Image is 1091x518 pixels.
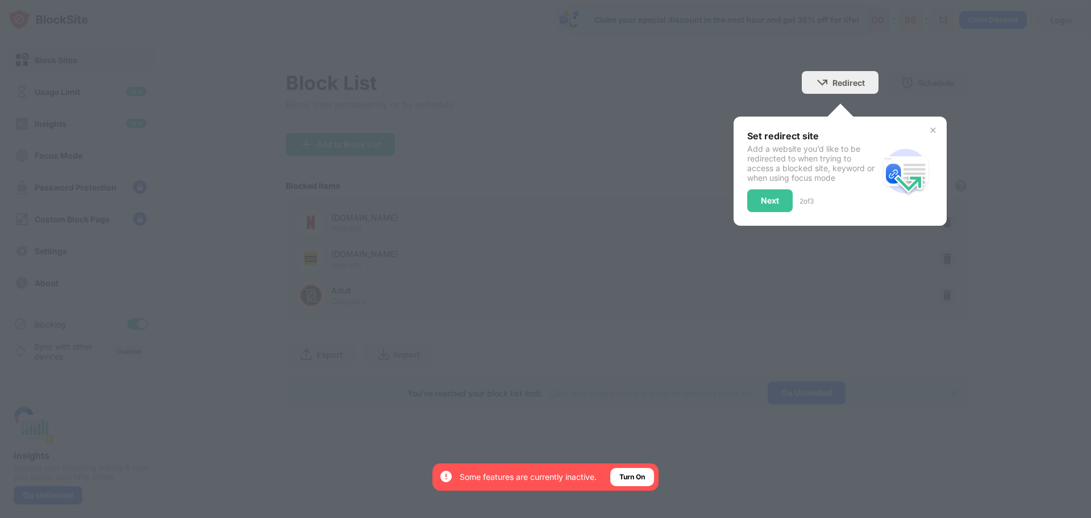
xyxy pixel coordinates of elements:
[747,144,878,183] div: Add a website you’d like to be redirected to when trying to access a blocked site, keyword or whe...
[439,470,453,483] img: error-circle-white.svg
[832,78,865,88] div: Redirect
[460,471,597,483] div: Some features are currently inactive.
[878,144,933,198] img: redirect.svg
[761,196,779,205] div: Next
[799,197,814,205] div: 2 of 3
[619,471,645,483] div: Turn On
[747,130,878,142] div: Set redirect site
[928,126,938,135] img: x-button.svg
